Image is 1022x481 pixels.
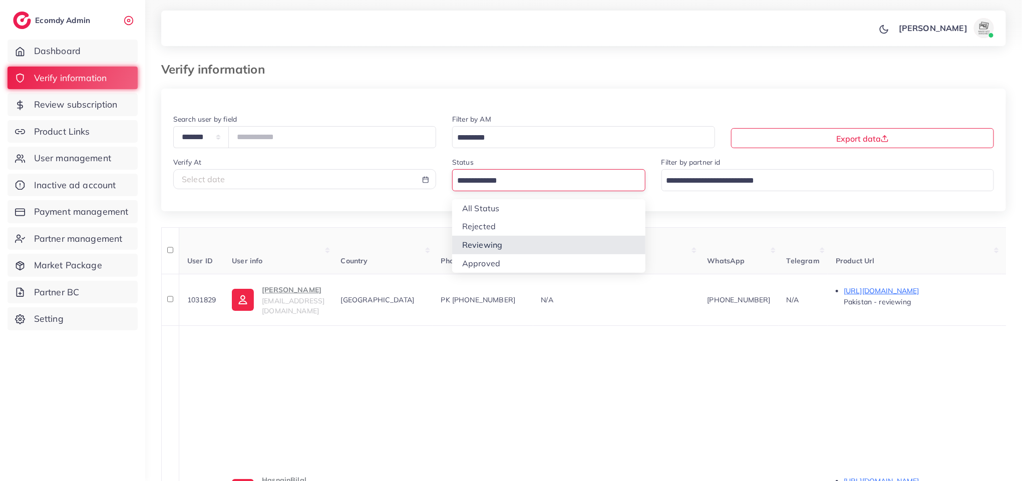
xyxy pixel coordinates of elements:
[452,126,715,148] div: Search for option
[8,93,138,116] a: Review subscription
[161,62,273,77] h3: Verify information
[452,217,645,236] li: Rejected
[262,284,324,296] p: [PERSON_NAME]
[731,128,994,148] button: Export data
[34,232,123,245] span: Partner management
[13,12,93,29] a: logoEcomdy Admin
[893,18,998,38] a: [PERSON_NAME]avatar
[34,312,64,325] span: Setting
[454,130,702,146] input: Search for option
[341,295,415,304] span: [GEOGRAPHIC_DATA]
[541,295,553,304] span: N/A
[182,174,225,184] span: Select date
[262,296,324,315] span: [EMAIL_ADDRESS][DOMAIN_NAME]
[8,200,138,223] a: Payment management
[454,173,632,189] input: Search for option
[13,12,31,29] img: logo
[452,254,645,273] li: Approved
[34,259,102,272] span: Market Package
[341,256,368,265] span: Country
[844,297,911,306] span: Pakistan - reviewing
[8,281,138,304] a: Partner BC
[34,45,81,58] span: Dashboard
[34,205,129,218] span: Payment management
[899,22,967,34] p: [PERSON_NAME]
[187,295,216,304] span: 1031829
[232,256,262,265] span: User info
[173,157,201,167] label: Verify At
[8,120,138,143] a: Product Links
[8,254,138,277] a: Market Package
[8,147,138,170] a: User management
[452,199,645,218] li: All Status
[974,18,994,38] img: avatar
[836,256,875,265] span: Product Url
[187,256,213,265] span: User ID
[34,98,118,111] span: Review subscription
[34,152,111,165] span: User management
[661,169,994,191] div: Search for option
[661,157,721,167] label: Filter by partner id
[787,256,820,265] span: Telegram
[8,174,138,197] a: Inactive ad account
[35,16,93,25] h2: Ecomdy Admin
[8,40,138,63] a: Dashboard
[844,285,994,297] p: [URL][DOMAIN_NAME]
[34,179,116,192] span: Inactive ad account
[232,289,254,311] img: ic-user-info.36bf1079.svg
[452,236,645,254] li: Reviewing
[8,227,138,250] a: Partner management
[8,67,138,90] a: Verify information
[663,173,981,189] input: Search for option
[708,256,745,265] span: WhatsApp
[787,295,799,304] span: N/A
[8,307,138,330] a: Setting
[173,114,237,124] label: Search user by field
[34,125,90,138] span: Product Links
[441,295,516,304] span: PK [PHONE_NUMBER]
[452,157,474,167] label: Status
[232,284,324,316] a: [PERSON_NAME][EMAIL_ADDRESS][DOMAIN_NAME]
[708,295,771,304] span: [PHONE_NUMBER]
[452,114,491,124] label: Filter by AM
[452,169,645,191] div: Search for option
[836,134,889,144] span: Export data
[34,72,107,85] span: Verify information
[441,256,491,265] span: Phone number
[34,286,80,299] span: Partner BC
